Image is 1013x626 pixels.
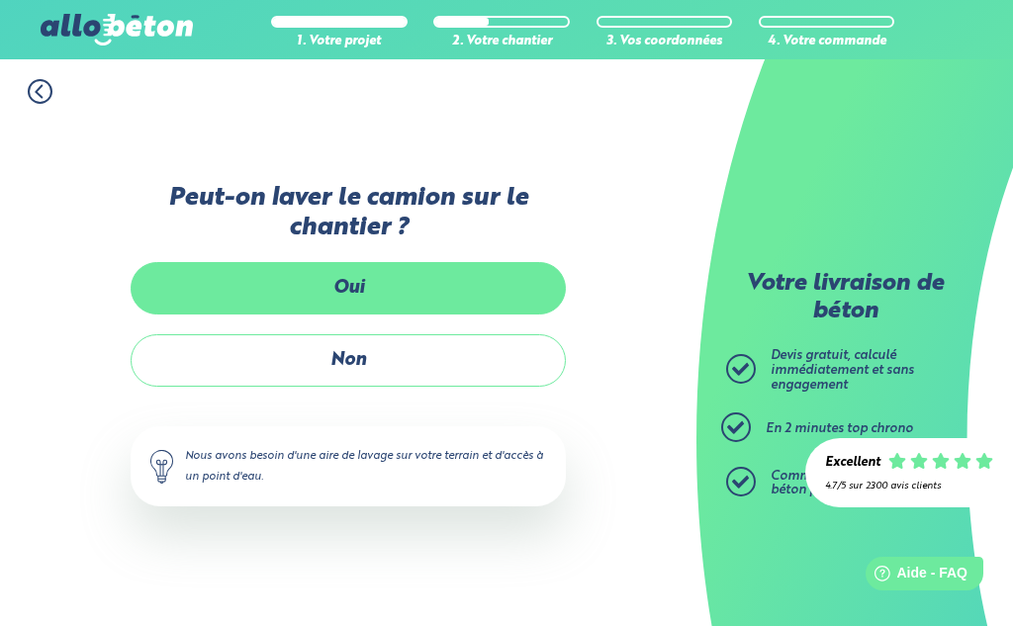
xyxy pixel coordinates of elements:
[771,349,914,391] span: Devis gratuit, calculé immédiatement et sans engagement
[825,481,993,492] div: 4.7/5 sur 2300 avis clients
[771,470,929,497] span: Commandez ensuite votre béton prêt à l'emploi
[131,426,566,505] div: Nous avons besoin d'une aire de lavage sur votre terrain et d'accès à un point d'eau.
[825,456,880,471] div: Excellent
[131,334,566,387] label: Non
[271,35,408,49] div: 1. Votre projet
[731,271,959,325] p: Votre livraison de béton
[766,422,913,435] span: En 2 minutes top chrono
[41,14,193,45] img: allobéton
[837,549,991,604] iframe: Help widget launcher
[759,35,895,49] div: 4. Votre commande
[433,35,570,49] div: 2. Votre chantier
[597,35,733,49] div: 3. Vos coordonnées
[131,262,566,314] label: Oui
[131,184,566,242] label: Peut-on laver le camion sur le chantier ?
